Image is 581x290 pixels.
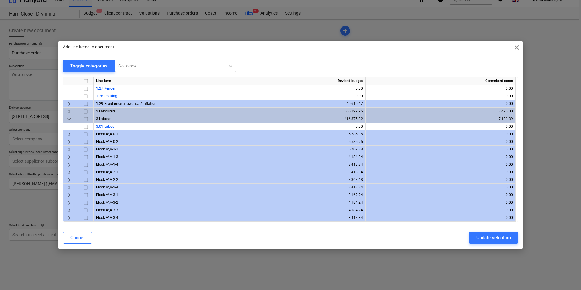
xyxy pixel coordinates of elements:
[218,146,363,153] div: 5,702.88
[218,130,363,138] div: 5,585.95
[94,77,215,85] div: Line-item
[218,108,363,115] div: 65,199.96
[66,169,73,176] span: keyboard_arrow_right
[96,102,156,106] span: 1.29 Fixed price allowance / inflation
[66,131,73,138] span: keyboard_arrow_right
[368,108,513,115] div: 2,470.00
[66,138,73,146] span: keyboard_arrow_right
[66,116,73,123] span: keyboard_arrow_down
[368,138,513,146] div: 0.00
[96,86,115,91] a: 1.27 Render
[551,261,581,290] iframe: Chat Widget
[218,184,363,191] div: 3,418.34
[63,60,115,72] button: Toggle categories
[368,214,513,222] div: 0.00
[96,185,118,189] span: Block A\A-2-4
[96,200,118,205] span: Block A\A-3-2
[218,123,363,130] div: 0.00
[218,199,363,206] div: 4,184.24
[368,153,513,161] div: 0.00
[218,85,363,92] div: 0.00
[66,192,73,199] span: keyboard_arrow_right
[70,62,108,70] div: Toggle categories
[218,138,363,146] div: 5,585.95
[513,44,521,51] span: close
[366,77,516,85] div: Committed costs
[96,170,118,174] span: Block A\A-2-1
[218,115,363,123] div: 416,875.32
[66,214,73,222] span: keyboard_arrow_right
[368,184,513,191] div: 0.00
[218,168,363,176] div: 3,418.34
[368,123,513,130] div: 0.00
[218,191,363,199] div: 3,169.94
[368,115,513,123] div: 7,129.39
[368,206,513,214] div: 0.00
[476,234,511,242] div: Update selection
[66,146,73,153] span: keyboard_arrow_right
[96,162,118,167] span: Block A\A-1-4
[66,161,73,168] span: keyboard_arrow_right
[469,232,518,244] button: Update selection
[66,154,73,161] span: keyboard_arrow_right
[368,199,513,206] div: 0.00
[96,94,117,98] a: 1.28 Decking
[368,92,513,100] div: 0.00
[215,77,366,85] div: Revised budget
[96,155,118,159] span: Block A\A-1-3
[66,176,73,184] span: keyboard_arrow_right
[63,232,92,244] button: Cancel
[96,124,116,129] a: 3.01 Labour
[96,109,115,113] span: 2 Labourers
[368,100,513,108] div: 0.00
[368,161,513,168] div: 0.00
[66,199,73,206] span: keyboard_arrow_right
[218,100,363,108] div: 40,610.47
[218,92,363,100] div: 0.00
[96,140,118,144] span: Block A\A-0-2
[96,193,118,197] span: Block A\A-3-1
[96,132,118,136] span: Block A\A-0-1
[218,176,363,184] div: 8,368.48
[218,214,363,222] div: 3,418.34
[66,100,73,108] span: keyboard_arrow_right
[66,108,73,115] span: keyboard_arrow_right
[66,184,73,191] span: keyboard_arrow_right
[96,117,111,121] span: 3 Labour
[96,216,118,220] span: Block A\A-3-4
[218,161,363,168] div: 3,418.34
[368,176,513,184] div: 0.00
[368,168,513,176] div: 0.00
[368,130,513,138] div: 0.00
[70,234,84,242] div: Cancel
[66,207,73,214] span: keyboard_arrow_right
[368,191,513,199] div: 0.00
[368,85,513,92] div: 0.00
[218,153,363,161] div: 4,184.24
[96,178,118,182] span: Block A\A-2-2
[96,147,118,151] span: Block A\A-1-1
[63,44,114,50] p: Add line-items to document
[96,208,118,212] span: Block A\A-3-3
[368,146,513,153] div: 0.00
[218,206,363,214] div: 4,184.24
